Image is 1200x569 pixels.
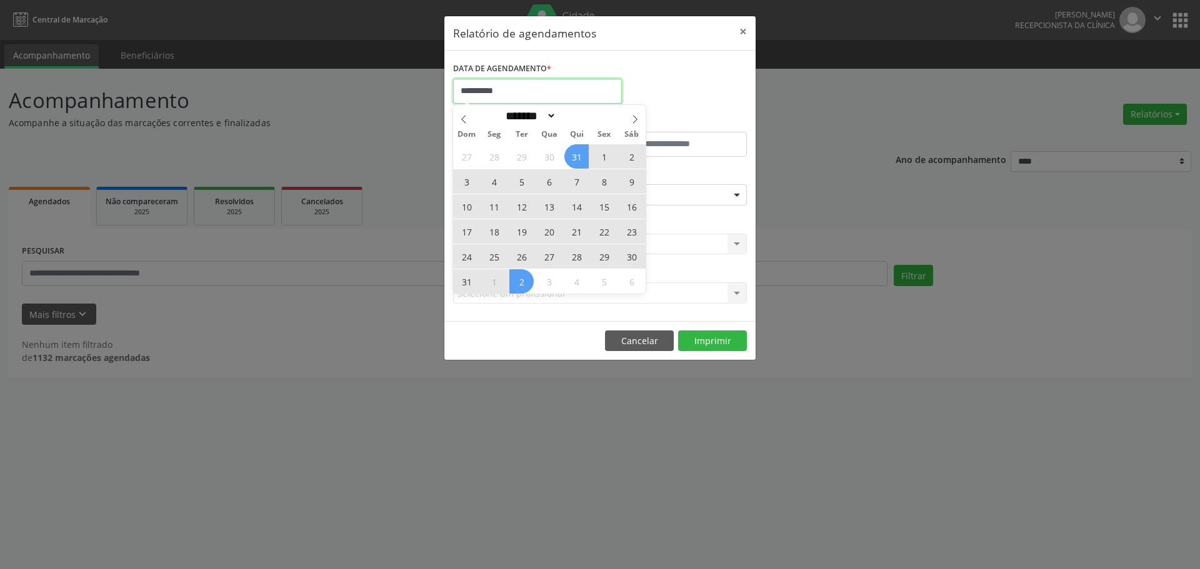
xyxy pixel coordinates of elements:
span: Agosto 9, 2025 [619,169,644,194]
span: Agosto 5, 2025 [509,169,534,194]
span: Agosto 13, 2025 [537,194,561,219]
span: Agosto 7, 2025 [564,169,589,194]
span: Agosto 16, 2025 [619,194,644,219]
span: Agosto 8, 2025 [592,169,616,194]
select: Month [501,109,556,122]
label: ATÉ [603,112,747,132]
span: Qua [536,131,563,139]
span: Agosto 22, 2025 [592,219,616,244]
span: Sex [591,131,618,139]
span: Seg [481,131,508,139]
span: Setembro 5, 2025 [592,269,616,294]
span: Agosto 2, 2025 [619,144,644,169]
span: Dom [453,131,481,139]
input: Year [556,109,597,122]
span: Setembro 6, 2025 [619,269,644,294]
span: Agosto 29, 2025 [592,244,616,269]
span: Julho 31, 2025 [564,144,589,169]
span: Julho 27, 2025 [454,144,479,169]
span: Setembro 3, 2025 [537,269,561,294]
span: Agosto 6, 2025 [537,169,561,194]
span: Agosto 18, 2025 [482,219,506,244]
span: Agosto 26, 2025 [509,244,534,269]
button: Close [731,16,756,47]
span: Julho 30, 2025 [537,144,561,169]
button: Cancelar [605,330,674,352]
span: Setembro 4, 2025 [564,269,589,294]
span: Julho 29, 2025 [509,144,534,169]
h5: Relatório de agendamentos [453,25,596,41]
span: Setembro 2, 2025 [509,269,534,294]
span: Agosto 10, 2025 [454,194,479,219]
span: Julho 28, 2025 [482,144,506,169]
span: Setembro 1, 2025 [482,269,506,294]
span: Sáb [618,131,646,139]
span: Agosto 11, 2025 [482,194,506,219]
span: Agosto 27, 2025 [537,244,561,269]
span: Agosto 21, 2025 [564,219,589,244]
span: Agosto 12, 2025 [509,194,534,219]
span: Agosto 30, 2025 [619,244,644,269]
span: Agosto 4, 2025 [482,169,506,194]
span: Ter [508,131,536,139]
span: Qui [563,131,591,139]
span: Agosto 17, 2025 [454,219,479,244]
button: Imprimir [678,330,747,352]
span: Agosto 25, 2025 [482,244,506,269]
span: Agosto 31, 2025 [454,269,479,294]
span: Agosto 15, 2025 [592,194,616,219]
span: Agosto 14, 2025 [564,194,589,219]
span: Agosto 28, 2025 [564,244,589,269]
span: Agosto 3, 2025 [454,169,479,194]
span: Agosto 1, 2025 [592,144,616,169]
label: DATA DE AGENDAMENTO [453,59,551,79]
span: Agosto 19, 2025 [509,219,534,244]
span: Agosto 20, 2025 [537,219,561,244]
span: Agosto 24, 2025 [454,244,479,269]
span: Agosto 23, 2025 [619,219,644,244]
